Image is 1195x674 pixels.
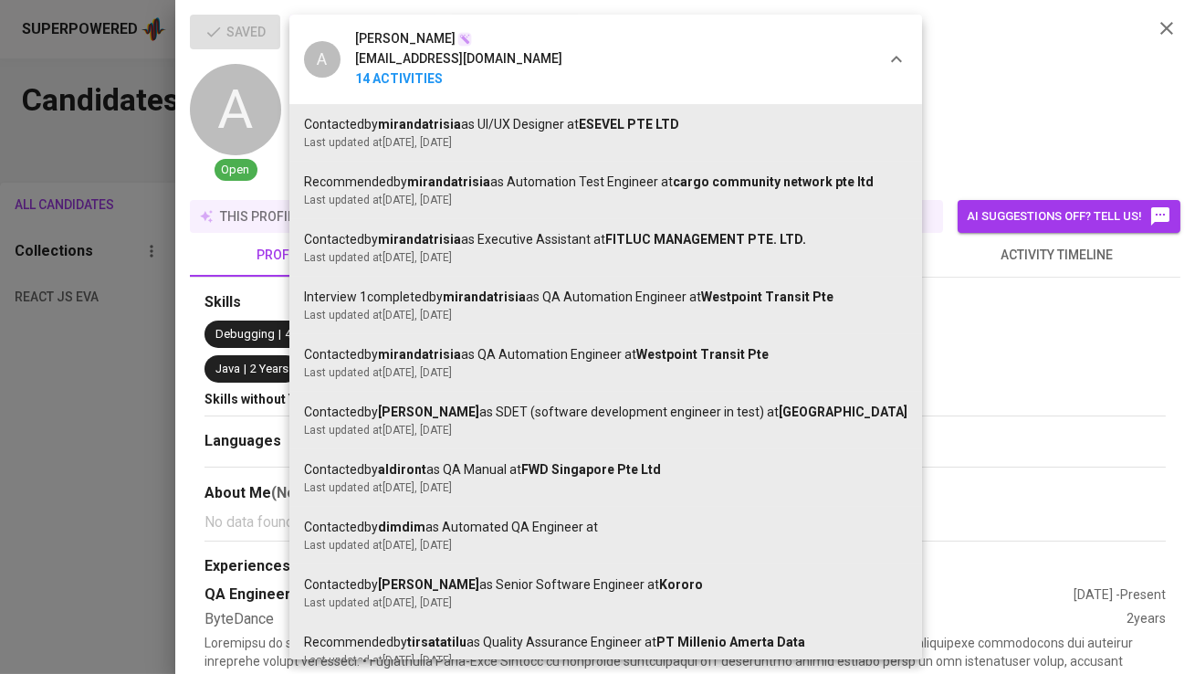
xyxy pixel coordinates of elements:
[304,537,907,553] div: Last updated at [DATE] , [DATE]
[304,460,907,479] div: Contacted by as QA Manual at
[378,232,461,247] b: mirandatrisia
[304,249,907,266] div: Last updated at [DATE] , [DATE]
[521,462,661,477] span: FWD Singapore Pte Ltd
[289,15,922,104] div: A[PERSON_NAME][EMAIL_ADDRESS][DOMAIN_NAME]14 Activities
[457,32,472,47] img: magic_wand.svg
[304,115,907,134] div: Contacted by as UI/UX Designer at
[378,577,479,592] b: [PERSON_NAME]
[304,652,907,669] div: Last updated at [DATE] , [DATE]
[304,345,907,364] div: Contacted by as QA Automation Engineer at
[355,29,456,49] span: [PERSON_NAME]
[367,290,429,304] span: Completed
[407,174,490,189] b: mirandatrisia
[673,174,874,189] span: cargo community network pte ltd
[378,405,479,419] b: [PERSON_NAME]
[659,577,703,592] span: Kororo
[304,403,907,422] div: Contacted by as SDET (software development engineer in test) at
[378,347,461,362] b: mirandatrisia
[636,347,769,362] span: Westpoint Transit Pte
[304,422,907,438] div: Last updated at [DATE] , [DATE]
[579,117,679,132] span: ESEVEL PTE LTD
[605,232,806,247] span: FITLUC MANAGEMENT PTE. LTD.
[304,479,907,496] div: Last updated at [DATE] , [DATE]
[304,173,907,192] div: Recommended by as Automation Test Engineer at
[378,520,425,534] b: dimdim
[355,69,562,90] b: 14 Activities
[407,635,466,649] b: tirsatatilu
[304,575,907,595] div: Contacted by as Senior Software Engineer at
[304,595,907,611] div: Last updated at [DATE] , [DATE]
[304,230,907,249] div: Contacted by as Executive Assistant at
[304,192,907,208] div: Last updated at [DATE] , [DATE]
[304,633,907,652] div: Recommended by as Quality Assurance Engineer at
[304,288,907,307] div: Interview 1 by as QA Automation Engineer at
[304,518,907,537] div: Contacted by as Automated QA Engineer at
[378,462,426,477] b: aldiront
[378,117,461,132] b: mirandatrisia
[355,49,562,69] div: [EMAIL_ADDRESS][DOMAIN_NAME]
[304,134,907,151] div: Last updated at [DATE] , [DATE]
[656,635,805,649] span: PT Millenio Amerta Data
[701,290,833,304] span: Westpoint Transit Pte
[304,307,907,323] div: Last updated at [DATE] , [DATE]
[304,41,341,78] div: A
[779,405,907,419] span: [GEOGRAPHIC_DATA]
[304,364,907,381] div: Last updated at [DATE] , [DATE]
[443,290,526,304] b: mirandatrisia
